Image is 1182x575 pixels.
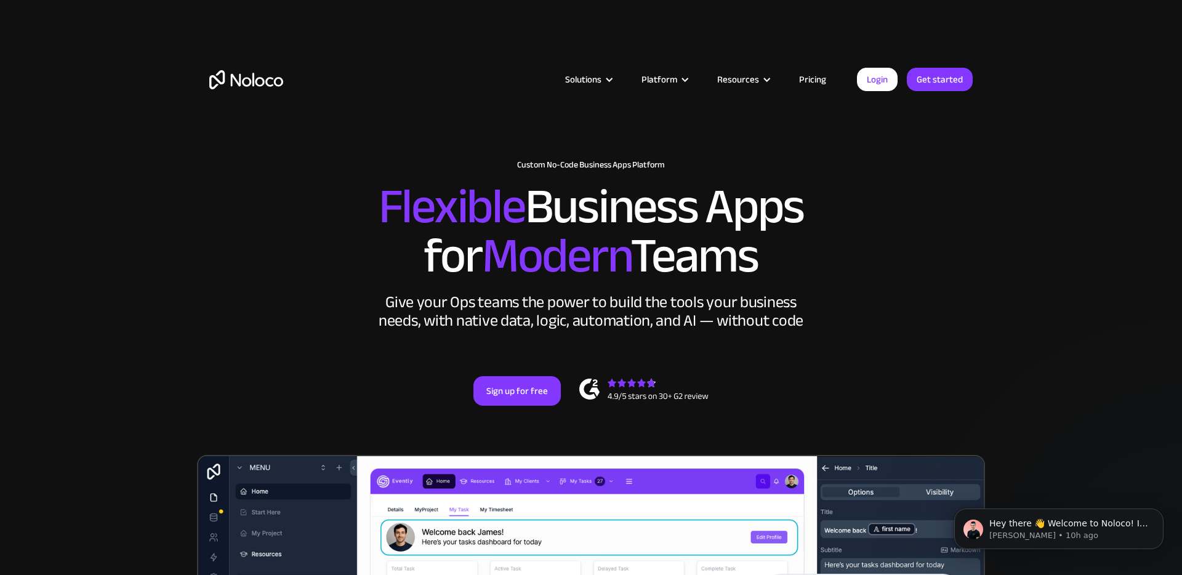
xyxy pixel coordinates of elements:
[626,71,702,87] div: Platform
[209,70,283,89] a: home
[936,483,1182,569] iframe: Intercom notifications message
[379,161,525,252] span: Flexible
[717,71,759,87] div: Resources
[376,293,806,330] div: Give your Ops teams the power to build the tools your business needs, with native data, logic, au...
[702,71,784,87] div: Resources
[784,71,842,87] a: Pricing
[209,182,973,281] h2: Business Apps for Teams
[907,68,973,91] a: Get started
[209,160,973,170] h1: Custom No-Code Business Apps Platform
[641,71,677,87] div: Platform
[482,210,630,302] span: Modern
[473,376,561,406] a: Sign up for free
[857,68,898,91] a: Login
[550,71,626,87] div: Solutions
[565,71,601,87] div: Solutions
